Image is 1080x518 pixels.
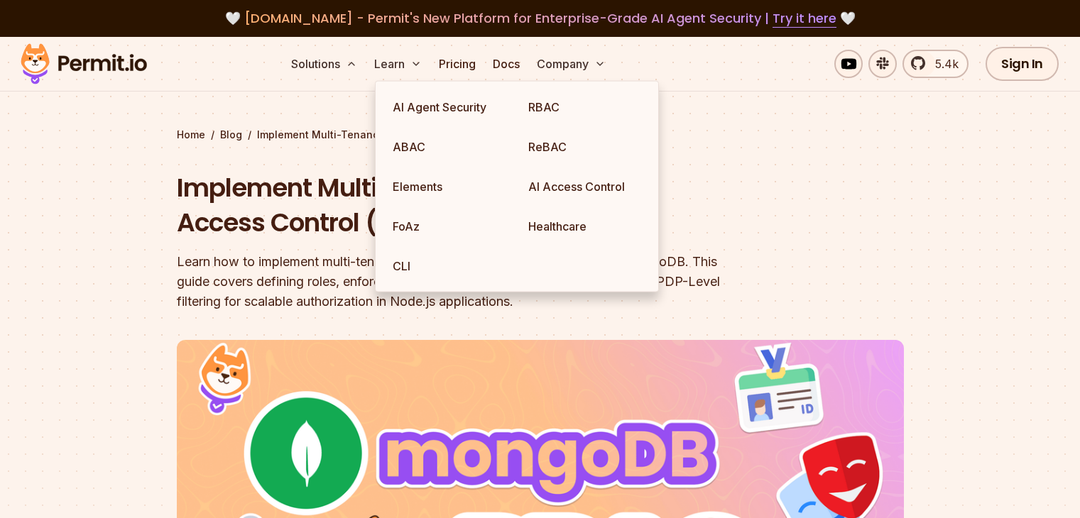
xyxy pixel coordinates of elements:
[244,9,836,27] span: [DOMAIN_NAME] - Permit's New Platform for Enterprise-Grade AI Agent Security |
[381,246,517,286] a: CLI
[14,40,153,88] img: Permit logo
[177,128,205,142] a: Home
[381,167,517,206] a: Elements
[487,50,525,78] a: Docs
[927,55,959,72] span: 5.4k
[517,167,653,206] a: AI Access Control
[433,50,481,78] a: Pricing
[177,170,722,241] h1: Implement Multi-Tenancy Role-Based Access Control (RBAC) in MongoDB
[517,87,653,127] a: RBAC
[773,9,836,28] a: Try it here
[517,206,653,246] a: Healthcare
[517,127,653,167] a: ReBAC
[177,128,904,142] div: / /
[986,47,1059,81] a: Sign In
[369,50,427,78] button: Learn
[285,50,363,78] button: Solutions
[34,9,1046,28] div: 🤍 🤍
[531,50,611,78] button: Company
[220,128,242,142] a: Blog
[381,87,517,127] a: AI Agent Security
[902,50,969,78] a: 5.4k
[381,127,517,167] a: ABAC
[381,206,517,246] a: FoAz
[177,252,722,312] div: Learn how to implement multi-tenant Role-Based Access Control (RBAC) in MongoDB. This guide cover...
